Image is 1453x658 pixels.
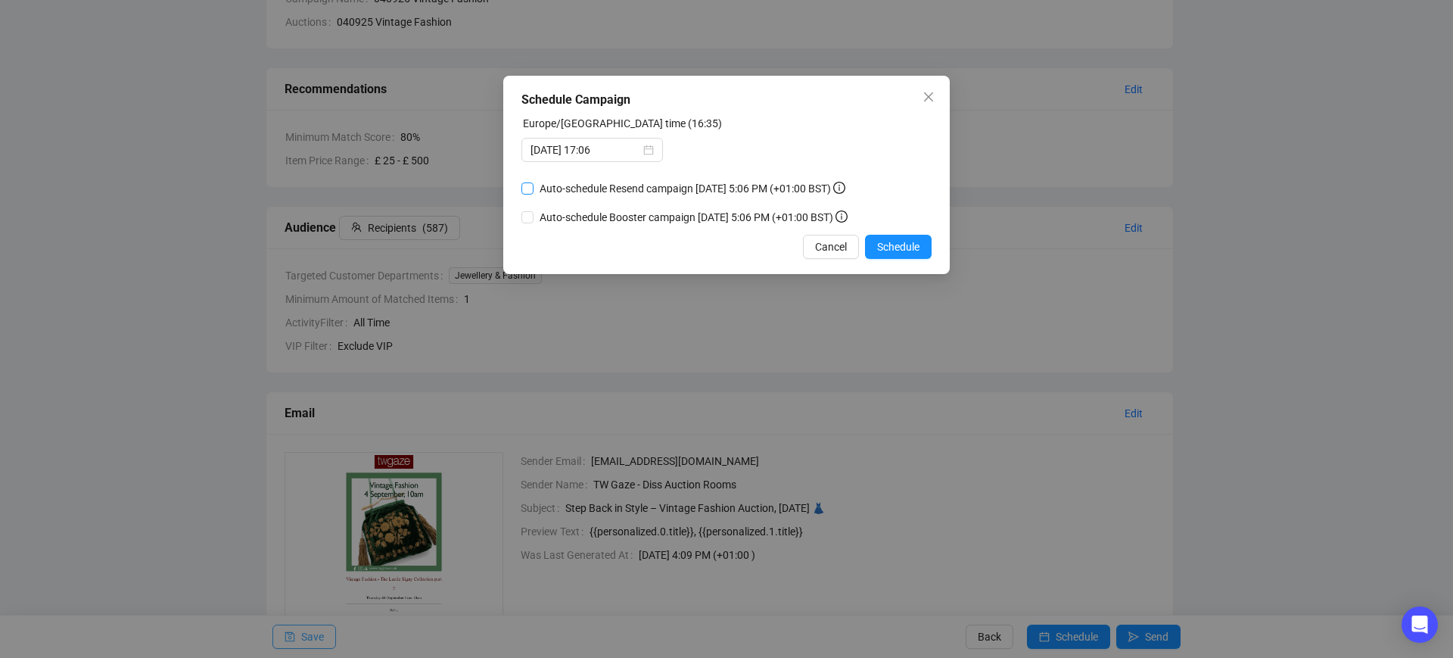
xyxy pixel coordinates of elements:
[1402,607,1438,643] div: Open Intercom Messenger
[534,180,851,197] span: Auto-schedule Resend campaign [DATE] 5:06 PM (+01:00 BST)
[877,239,919,255] span: Schedule
[530,142,640,158] input: Select date
[521,91,932,109] div: Schedule Campaign
[916,85,941,109] button: Close
[803,235,859,259] button: Cancel
[833,182,845,194] span: info-circle
[523,117,722,129] label: Europe/London time (16:35)
[923,91,935,103] span: close
[835,210,848,223] span: info-circle
[865,235,932,259] button: Schedule
[815,239,847,255] span: Cancel
[534,209,854,226] span: Auto-schedule Booster campaign [DATE] 5:06 PM (+01:00 BST)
